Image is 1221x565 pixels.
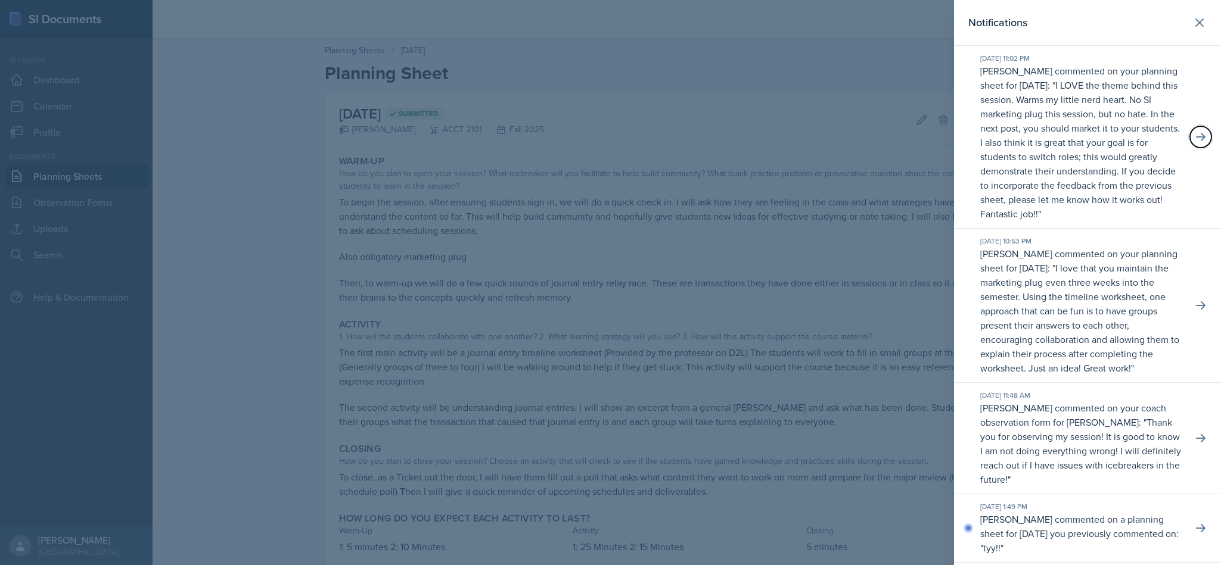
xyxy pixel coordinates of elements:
[980,246,1183,375] p: [PERSON_NAME] commented on your planning sheet for [DATE]: " "
[980,236,1183,246] div: [DATE] 10:53 PM
[980,416,1181,486] p: Thank you for observing my session! It is good to know I am not doing everything wrong! I will de...
[980,261,1179,374] p: I love that you maintain the marketing plug even three weeks into the semester. Using the timelin...
[983,541,1001,554] p: tyy!!
[980,512,1183,555] p: [PERSON_NAME] commented on a planning sheet for [DATE] you previously commented on: " "
[980,401,1183,486] p: [PERSON_NAME] commented on your coach observation form for [PERSON_NAME]: " "
[968,14,1027,31] h2: Notifications
[980,53,1183,64] div: [DATE] 11:02 PM
[980,501,1183,512] div: [DATE] 1:49 PM
[980,390,1183,401] div: [DATE] 11:48 AM
[980,79,1180,220] p: I LOVE the theme behind this session. Warms my little nerd heart. No SI marketing plug this sessi...
[980,64,1183,221] p: [PERSON_NAME] commented on your planning sheet for [DATE]: " "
